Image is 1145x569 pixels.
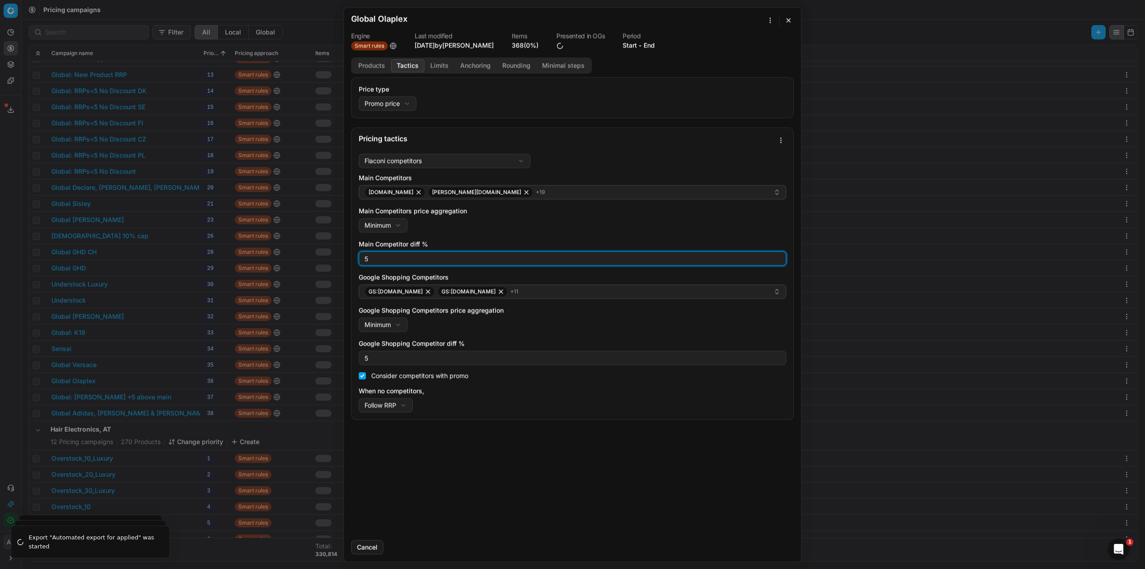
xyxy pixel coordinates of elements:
[1126,539,1133,546] span: 1
[536,188,545,196] span: + 19
[359,185,786,199] button: [DOMAIN_NAME][PERSON_NAME][DOMAIN_NAME]+19
[510,288,518,295] span: + 11
[623,33,655,39] dt: Period
[359,206,786,215] label: Main Competitors price aggregation
[369,288,423,295] span: GS:[DOMAIN_NAME]
[351,540,383,554] button: Cancel
[359,284,786,299] button: GS:[DOMAIN_NAME]GS:[DOMAIN_NAME]+11
[496,59,536,72] button: Rounding
[536,59,590,72] button: Minimal steps
[639,41,642,50] span: -
[359,306,786,315] label: Google Shopping Competitors price aggregation
[371,372,468,379] label: Consider competitors with promo
[369,188,413,196] span: [DOMAIN_NAME]
[359,273,786,282] label: Google Shopping Competitors
[512,41,539,50] a: 368(0%)
[415,33,494,39] dt: Last modified
[1108,539,1129,560] iframe: Intercom live chat
[359,173,786,182] label: Main Competitors
[351,15,407,23] h2: Global Olaplex
[644,41,655,50] button: End
[359,386,786,395] label: When no competitors,
[512,33,539,39] dt: Items
[351,41,388,50] span: Smart rules
[352,59,391,72] button: Products
[359,240,786,248] label: Main Competitor diff %
[359,135,774,142] div: Pricing tactics
[623,41,637,50] button: Start
[365,156,422,165] div: Flaconi competitors
[454,59,496,72] button: Anchoring
[432,188,521,196] span: [PERSON_NAME][DOMAIN_NAME]
[441,288,496,295] span: GS:[DOMAIN_NAME]
[424,59,454,72] button: Limits
[391,59,424,72] button: Tactics
[351,33,397,39] dt: Engine
[556,33,605,39] dt: Presented in OGs
[359,339,786,348] label: Google Shopping Competitor diff %
[415,41,494,49] span: [DATE] by [PERSON_NAME]
[359,85,786,94] label: Price type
